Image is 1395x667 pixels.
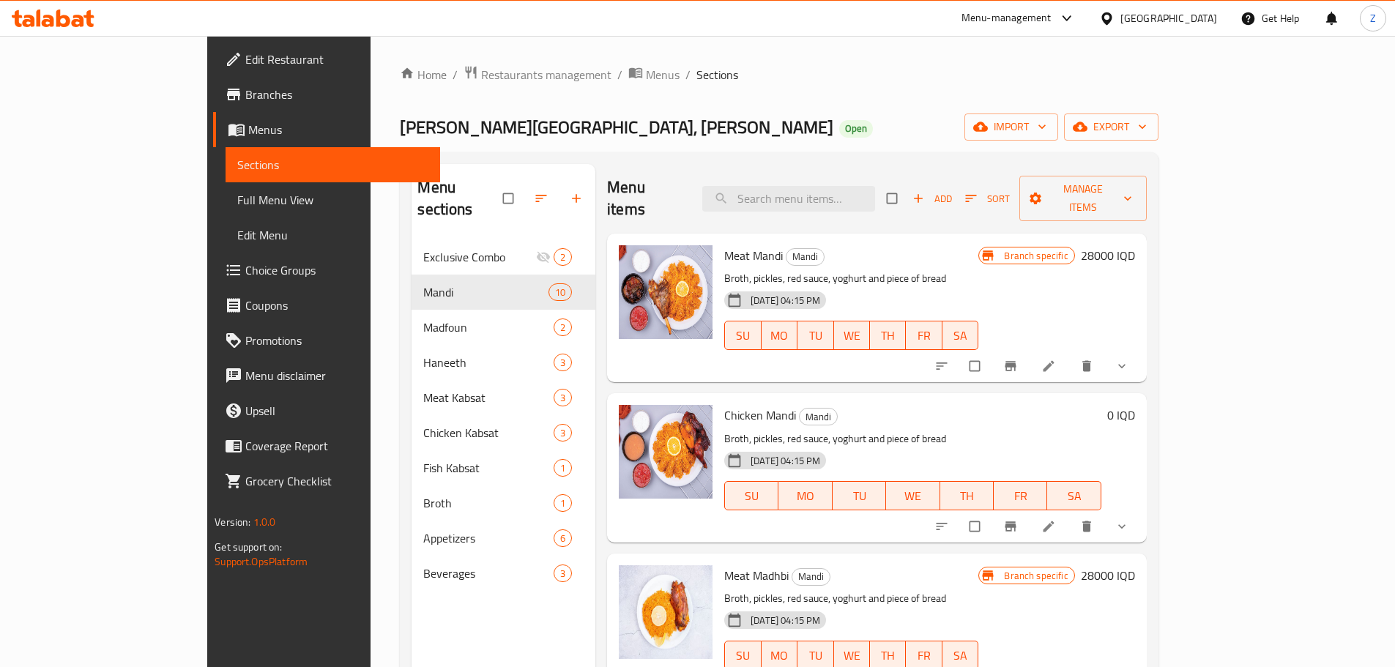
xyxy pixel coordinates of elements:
[876,645,900,666] span: TH
[619,245,713,339] img: Meat Mandi
[213,253,440,288] a: Choice Groups
[245,297,428,314] span: Coupons
[800,409,837,425] span: Mandi
[412,239,595,275] div: Exclusive Combo2
[554,250,571,264] span: 2
[961,10,1052,27] div: Menu-management
[792,568,830,586] div: Mandi
[1107,405,1135,425] h6: 0 IQD
[961,187,1013,210] button: Sort
[215,552,308,571] a: Support.OpsPlatform
[213,358,440,393] a: Menu disclaimer
[554,567,571,581] span: 3
[607,176,685,220] h2: Menu items
[245,261,428,279] span: Choice Groups
[412,380,595,415] div: Meat Kabsat3
[560,182,595,215] button: Add section
[724,269,978,288] p: Broth, pickles, red sauce, yoghurt and piece of bread
[412,415,595,450] div: Chicken Kabsat3
[1115,519,1129,534] svg: Show Choices
[946,485,988,507] span: TH
[423,494,554,512] span: Broth
[1115,359,1129,373] svg: Show Choices
[423,354,554,371] span: Haneeth
[423,389,554,406] span: Meat Kabsat
[549,286,571,299] span: 10
[237,226,428,244] span: Edit Menu
[1053,485,1095,507] span: SA
[926,350,961,382] button: sort-choices
[803,645,827,666] span: TU
[1071,510,1106,543] button: delete
[245,51,428,68] span: Edit Restaurant
[912,645,936,666] span: FR
[245,437,428,455] span: Coverage Report
[912,325,936,346] span: FR
[554,496,571,510] span: 1
[245,86,428,103] span: Branches
[799,408,838,425] div: Mandi
[494,185,525,212] span: Select all sections
[226,147,440,182] a: Sections
[248,121,428,138] span: Menus
[1047,481,1101,510] button: SA
[1019,176,1147,221] button: Manage items
[1106,350,1141,382] button: show more
[423,283,548,301] div: Mandi
[878,185,909,212] span: Select section
[961,513,992,540] span: Select to update
[724,245,783,267] span: Meat Mandi
[909,187,956,210] span: Add item
[892,485,934,507] span: WE
[1370,10,1376,26] span: Z
[412,310,595,345] div: Madfoun2
[423,529,554,547] span: Appetizers
[797,321,833,350] button: TU
[213,42,440,77] a: Edit Restaurant
[876,325,900,346] span: TH
[554,389,572,406] div: items
[628,65,680,84] a: Menus
[1041,359,1059,373] a: Edit menu item
[213,428,440,463] a: Coverage Report
[745,454,826,468] span: [DATE] 04:15 PM
[548,283,572,301] div: items
[912,190,952,207] span: Add
[840,325,864,346] span: WE
[1081,565,1135,586] h6: 28000 IQD
[215,513,250,532] span: Version:
[731,645,755,666] span: SU
[412,521,595,556] div: Appetizers6
[412,275,595,310] div: Mandi10
[1120,10,1217,26] div: [GEOGRAPHIC_DATA]
[976,118,1046,136] span: import
[994,510,1030,543] button: Branch-specific-item
[1071,350,1106,382] button: delete
[617,66,622,83] li: /
[956,187,1019,210] span: Sort items
[833,481,886,510] button: TU
[423,318,554,336] span: Madfoun
[838,485,880,507] span: TU
[215,537,282,556] span: Get support on:
[554,318,572,336] div: items
[784,485,826,507] span: MO
[786,248,825,266] div: Mandi
[554,321,571,335] span: 2
[213,288,440,323] a: Coupons
[423,424,554,441] div: Chicken Kabsat
[400,65,1158,84] nav: breadcrumb
[412,450,595,485] div: Fish Kabsat1
[724,481,778,510] button: SU
[554,564,572,582] div: items
[778,481,832,510] button: MO
[998,249,1074,263] span: Branch specific
[965,190,1010,207] span: Sort
[423,564,554,582] div: Beverages
[906,321,942,350] button: FR
[839,120,873,138] div: Open
[417,176,503,220] h2: Menu sections
[1041,519,1059,534] a: Edit menu item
